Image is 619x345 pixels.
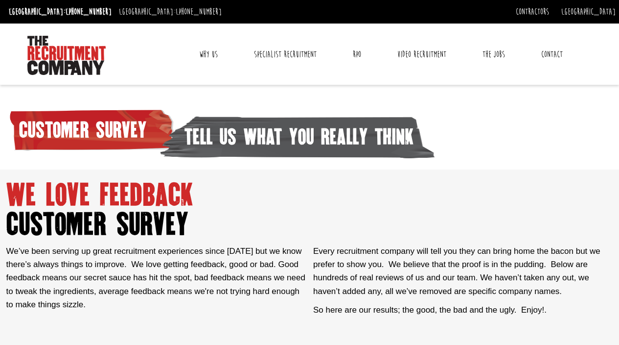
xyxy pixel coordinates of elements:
a: [GEOGRAPHIC_DATA] [561,6,616,17]
img: The Recruitment Company [27,36,106,75]
span: customer survey [6,105,177,154]
li: [GEOGRAPHIC_DATA]: [116,4,224,20]
a: Contact [534,42,570,67]
a: RPO [345,42,368,67]
li: [GEOGRAPHIC_DATA]: [6,4,114,20]
p: We’ve been serving up great recruitment experiences since [DATE] but we know there’s always thing... [6,245,306,311]
a: The Jobs [475,42,512,67]
a: Contractors [516,6,549,17]
a: [PHONE_NUMBER] [176,6,222,17]
a: Why Us [192,42,225,67]
span: tell us what you really think [160,112,436,161]
p: Every recruitment company will tell you they can bring home the bacon but we prefer to show you. ... [313,245,613,298]
a: Specialist Recruitment [247,42,324,67]
h1: we love feedback [6,180,613,239]
a: Video Recruitment [390,42,454,67]
span: customer survey [6,210,613,239]
p: So here are our results; the good, the bad and the ugly. Enjoy!. [313,303,613,317]
a: [PHONE_NUMBER] [66,6,112,17]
